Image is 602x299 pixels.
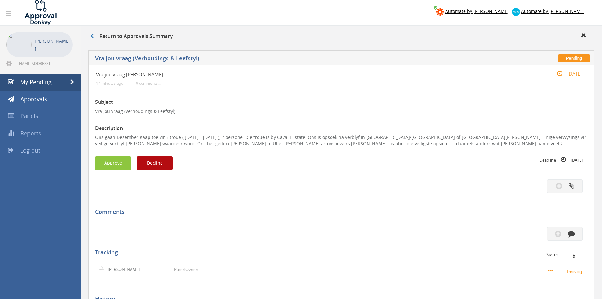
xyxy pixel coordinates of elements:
[95,55,441,63] h5: Vra jou vraag (Verhoudings & Leefstyl)
[548,267,584,274] small: Pending
[558,54,590,62] span: Pending
[35,37,70,53] p: [PERSON_NAME]
[136,81,161,86] small: 0 comments...
[96,72,505,77] h4: Vra jou vraag [PERSON_NAME]
[512,8,520,16] img: xero-logo.png
[95,134,587,147] p: Ons gaan Desember Kaap toe vir ń troue ( [DATE] - [DATE] ), 2 persone. Die troue is by Cavalli Es...
[21,95,47,103] span: Approvals
[21,129,41,137] span: Reports
[96,81,123,86] small: 14 minutes ago
[95,126,587,131] h3: Description
[445,8,509,14] span: Automate by [PERSON_NAME]
[95,209,583,215] h5: Comments
[90,34,173,39] h3: Return to Approvals Summary
[174,266,198,272] p: Panel Owner
[546,252,583,257] div: Status
[550,70,582,77] small: [DATE]
[18,61,71,66] span: [EMAIL_ADDRESS][DOMAIN_NAME]
[95,156,131,170] button: Approve
[95,249,583,256] h5: Tracking
[108,266,144,272] p: [PERSON_NAME]
[20,146,40,154] span: Log out
[436,8,444,16] img: zapier-logomark.png
[95,99,587,105] h3: Subject
[20,78,52,86] span: My Pending
[98,266,108,273] img: user-icon.png
[539,156,583,163] small: Deadline [DATE]
[95,108,587,115] p: Vra jou vraag (Verhoudings & Leefstyl)
[137,156,173,170] button: Decline
[21,112,38,120] span: Panels
[521,8,585,14] span: Automate by [PERSON_NAME]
